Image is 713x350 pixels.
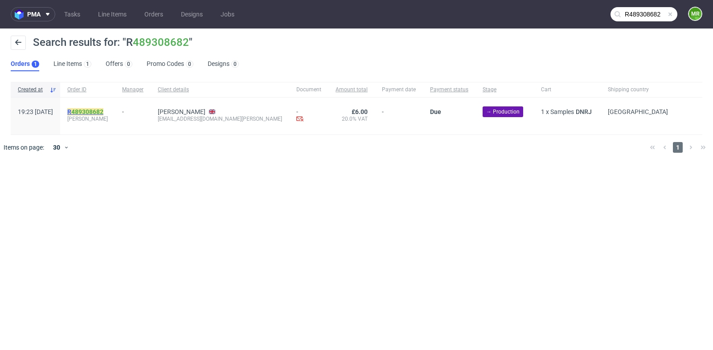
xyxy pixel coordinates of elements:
[608,86,668,94] span: Shipping country
[4,143,44,152] span: Items on page:
[673,142,683,153] span: 1
[158,108,205,115] a: [PERSON_NAME]
[147,57,193,71] a: Promo Codes0
[608,108,668,115] span: [GEOGRAPHIC_DATA]
[188,61,191,67] div: 0
[550,108,574,115] span: Samples
[11,57,39,71] a: Orders1
[33,36,193,49] span: Search results for: "R "
[133,36,189,49] a: 489308682
[67,115,108,122] span: [PERSON_NAME]
[234,61,237,67] div: 0
[11,7,55,21] button: pma
[71,108,103,115] a: 489308682
[158,86,282,94] span: Client details
[336,86,368,94] span: Amount total
[541,108,545,115] span: 1
[106,57,132,71] a: Offers0
[483,86,527,94] span: Stage
[296,86,321,94] span: Document
[18,86,46,94] span: Created at
[541,108,594,115] div: x
[430,108,441,115] span: Due
[93,7,132,21] a: Line Items
[689,8,701,20] figcaption: MR
[86,61,89,67] div: 1
[336,115,368,122] span: 20.0% VAT
[67,86,108,94] span: Order ID
[382,108,416,124] span: -
[18,108,53,115] span: 19:23 [DATE]
[48,141,64,154] div: 30
[486,108,520,116] span: → Production
[59,7,86,21] a: Tasks
[122,86,143,94] span: Manager
[352,108,368,115] span: £6.00
[574,108,594,115] a: DNRJ
[176,7,208,21] a: Designs
[127,61,130,67] div: 0
[34,61,37,67] div: 1
[15,9,27,20] img: logo
[208,57,239,71] a: Designs0
[67,108,103,115] mark: R
[27,11,41,17] span: pma
[215,7,240,21] a: Jobs
[122,105,143,115] div: -
[139,7,168,21] a: Orders
[296,108,321,124] div: -
[67,108,105,115] a: R489308682
[382,86,416,94] span: Payment date
[541,86,594,94] span: Cart
[53,57,91,71] a: Line Items1
[430,86,468,94] span: Payment status
[158,115,282,122] div: [EMAIL_ADDRESS][DOMAIN_NAME][PERSON_NAME]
